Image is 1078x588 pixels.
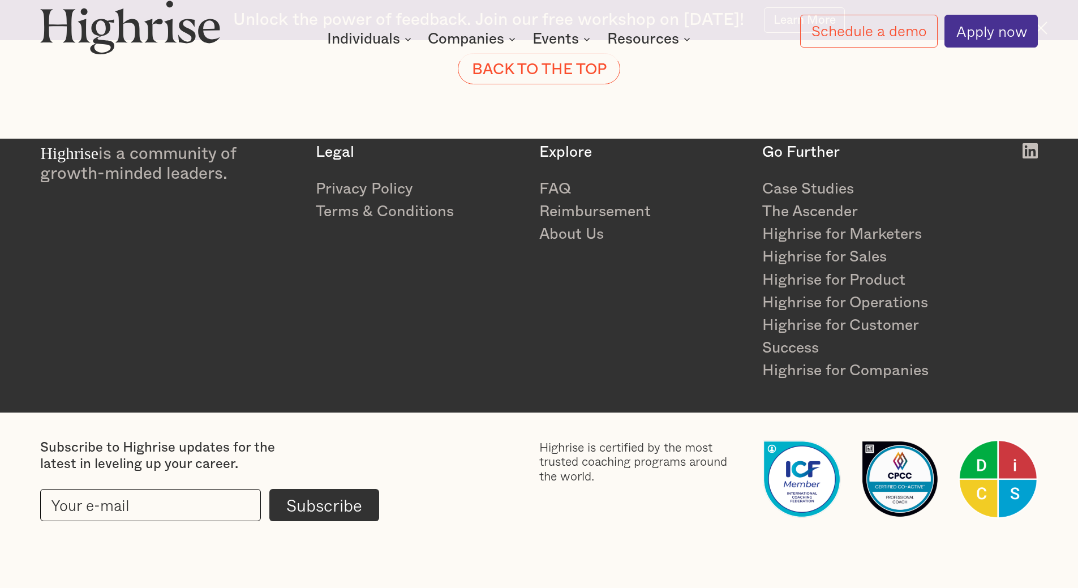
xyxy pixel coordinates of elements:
[428,32,504,46] div: Companies
[762,359,969,382] a: Highrise for Companies
[762,143,969,161] div: Go Further
[458,53,621,84] a: BACK TO THE TOP
[327,32,415,46] div: Individuals
[40,489,379,521] form: current-footer-subscribe-form
[607,32,694,46] div: Resources
[40,144,98,162] span: Highrise
[762,223,969,246] a: Highrise for Marketers
[539,440,746,483] div: Highrise is certified by the most trusted coaching programs around the world.
[428,32,519,46] div: Companies
[762,246,969,268] a: Highrise for Sales
[539,143,746,161] div: Explore
[762,200,969,223] a: The Ascender
[539,178,746,200] a: FAQ
[316,143,522,161] div: Legal
[539,200,746,223] a: Reimbursement
[944,15,1038,48] a: Apply now
[316,200,522,223] a: Terms & Conditions
[40,143,298,184] div: is a community of growth-minded leaders.
[762,178,969,200] a: Case Studies
[762,291,969,314] a: Highrise for Operations
[539,223,746,246] a: About Us
[800,15,938,47] a: Schedule a demo
[532,32,594,46] div: Events
[607,32,679,46] div: Resources
[1023,143,1038,158] img: White LinkedIn logo
[40,440,310,472] div: Subscribe to Highrise updates for the latest in leveling up your career.
[269,489,379,521] input: Subscribe
[316,178,522,200] a: Privacy Policy
[40,489,261,521] input: Your e-mail
[327,32,400,46] div: Individuals
[532,32,579,46] div: Events
[762,269,969,291] a: Highrise for Product
[762,314,969,359] a: Highrise for Customer Success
